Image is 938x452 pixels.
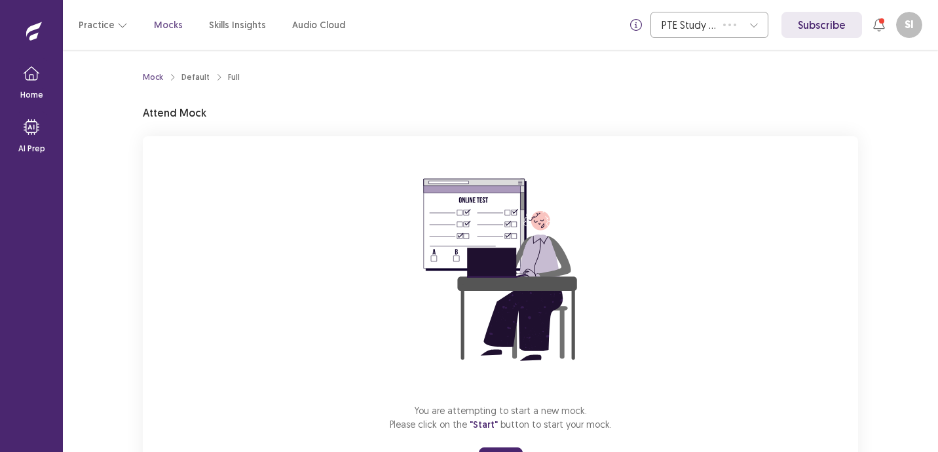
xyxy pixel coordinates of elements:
[143,71,163,83] a: Mock
[18,143,45,155] p: AI Prep
[896,12,922,38] button: SI
[209,18,266,32] a: Skills Insights
[470,419,498,430] span: "Start"
[143,71,240,83] nav: breadcrumb
[383,152,618,388] img: attend-mock
[624,13,648,37] button: info
[781,12,862,38] a: Subscribe
[662,12,717,37] div: PTE Study Centre
[292,18,345,32] a: Audio Cloud
[181,71,210,83] div: Default
[79,13,128,37] button: Practice
[20,89,43,101] p: Home
[154,18,183,32] a: Mocks
[143,105,206,121] p: Attend Mock
[390,404,612,432] p: You are attempting to start a new mock. Please click on the button to start your mock.
[228,71,240,83] div: Full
